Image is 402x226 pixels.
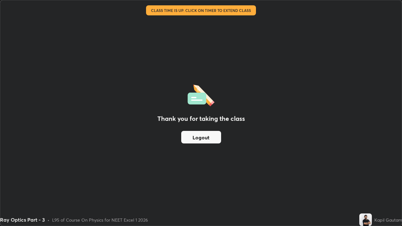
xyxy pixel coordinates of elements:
div: L95 of Course On Physics for NEET Excel 1 2026 [52,217,148,223]
img: offlineFeedback.1438e8b3.svg [187,83,215,106]
h2: Thank you for taking the class [157,114,245,123]
div: • [47,217,50,223]
img: 00bbc326558d46f9aaf65f1f5dcb6be8.jpg [359,213,372,226]
button: Logout [181,131,221,143]
div: Kapil Gautam [374,217,402,223]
